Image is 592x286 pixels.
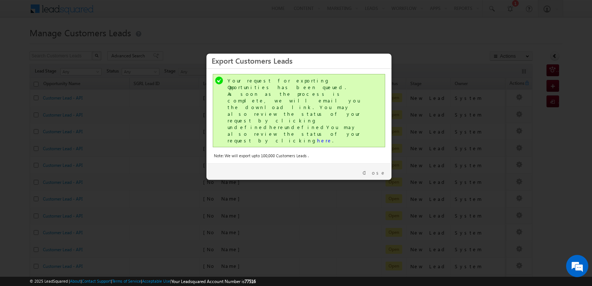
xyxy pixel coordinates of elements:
[171,279,256,284] span: Your Leadsquared Account Number is
[30,278,256,285] span: © 2025 LeadSquared | | | | |
[363,169,386,176] a: Close
[245,279,256,284] span: 77516
[112,279,141,283] a: Terms of Service
[214,152,384,159] div: Note: We will export upto 100,000 Customers Leads .
[142,279,170,283] a: Acceptable Use
[317,137,332,144] a: here
[70,279,81,283] a: About
[212,54,386,67] h3: Export Customers Leads
[82,279,111,283] a: Contact Support
[228,77,372,144] div: Your request for exporting Opportunities has been queued. As soon as the process is complete, we ...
